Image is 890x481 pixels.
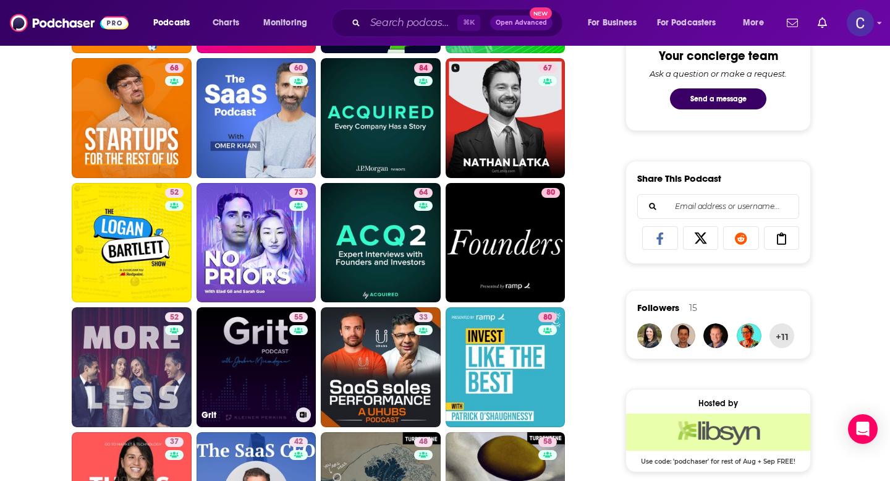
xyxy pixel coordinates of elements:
[649,13,734,33] button: open menu
[321,58,441,178] a: 84
[847,9,874,36] img: User Profile
[170,312,179,324] span: 52
[446,183,566,303] a: 80
[703,323,728,348] img: peteryan4721
[637,194,799,219] div: Search followers
[419,436,428,448] span: 48
[294,187,303,199] span: 73
[145,13,206,33] button: open menu
[813,12,832,33] a: Show notifications dropdown
[446,58,566,178] a: 67
[637,323,662,348] img: dylanlevene
[743,14,764,32] span: More
[650,69,787,79] div: Ask a question or make a request.
[165,437,184,447] a: 37
[541,188,560,198] a: 80
[165,63,184,73] a: 68
[847,9,874,36] span: Logged in as publicityxxtina
[782,12,803,33] a: Show notifications dropdown
[538,312,557,322] a: 80
[263,14,307,32] span: Monitoring
[255,13,323,33] button: open menu
[365,13,457,33] input: Search podcasts, credits, & more...
[170,187,179,199] span: 52
[294,312,303,324] span: 55
[414,188,433,198] a: 64
[72,183,192,303] a: 52
[659,48,778,64] div: Your concierge team
[457,15,480,31] span: ⌘ K
[289,188,308,198] a: 73
[72,307,192,427] a: 52
[170,62,179,75] span: 68
[197,183,316,303] a: 73
[538,63,557,73] a: 67
[289,437,308,447] a: 42
[683,226,719,250] a: Share on X/Twitter
[414,312,433,322] a: 33
[734,13,779,33] button: open menu
[848,414,878,444] div: Open Intercom Messenger
[769,323,794,348] button: +11
[588,14,637,32] span: For Business
[496,20,547,26] span: Open Advanced
[343,9,575,37] div: Search podcasts, credits, & more...
[205,13,247,33] a: Charts
[538,437,557,447] a: 58
[72,58,192,178] a: 68
[289,312,308,322] a: 55
[419,187,428,199] span: 64
[294,436,303,448] span: 42
[670,88,766,109] button: Send a message
[626,414,810,451] img: Libsyn Deal: Use code: 'podchaser' for rest of Aug + Sep FREE!
[626,451,810,466] span: Use code: 'podchaser' for rest of Aug + Sep FREE!
[289,63,308,73] a: 60
[197,58,316,178] a: 60
[657,14,716,32] span: For Podcasters
[637,302,679,313] span: Followers
[213,14,239,32] span: Charts
[737,323,761,348] img: SairMcKee
[723,226,759,250] a: Share on Reddit
[847,9,874,36] button: Show profile menu
[490,15,553,30] button: Open AdvancedNew
[689,302,697,313] div: 15
[170,436,179,448] span: 37
[414,437,433,447] a: 48
[671,323,695,348] img: Brentwahn
[165,188,184,198] a: 52
[414,63,433,73] a: 84
[648,195,789,218] input: Email address or username...
[419,312,428,324] span: 33
[294,62,303,75] span: 60
[626,398,810,409] div: Hosted by
[764,226,800,250] a: Copy Link
[165,312,184,322] a: 52
[637,172,721,184] h3: Share This Podcast
[546,187,555,199] span: 80
[543,312,552,324] span: 80
[642,226,678,250] a: Share on Facebook
[197,307,316,427] a: 55Grit
[10,11,129,35] img: Podchaser - Follow, Share and Rate Podcasts
[530,7,552,19] span: New
[201,410,291,420] h3: Grit
[543,62,552,75] span: 67
[446,307,566,427] a: 80
[419,62,428,75] span: 84
[153,14,190,32] span: Podcasts
[543,436,552,448] span: 58
[321,183,441,303] a: 64
[579,13,652,33] button: open menu
[321,307,441,427] a: 33
[626,414,810,464] a: Libsyn Deal: Use code: 'podchaser' for rest of Aug + Sep FREE!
